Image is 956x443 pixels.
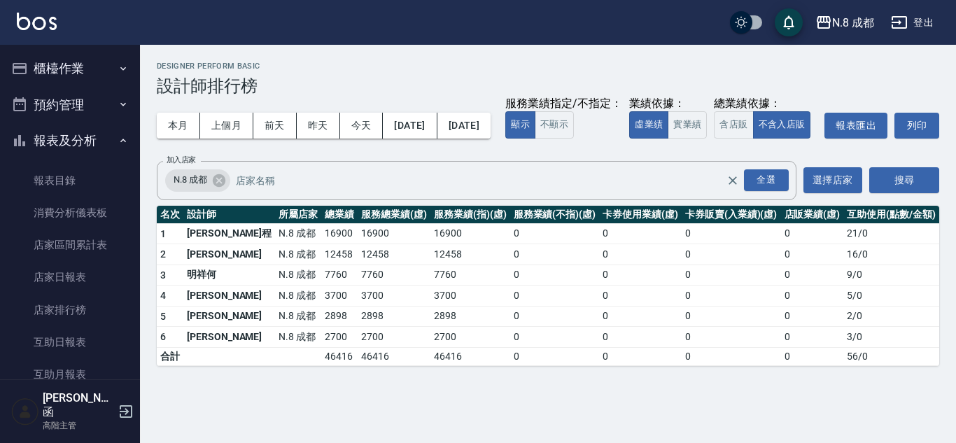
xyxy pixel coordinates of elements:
[682,223,781,244] td: 0
[167,155,196,165] label: 加入店家
[200,113,253,139] button: 上個月
[744,169,789,191] div: 全選
[358,347,430,365] td: 46416
[510,327,600,348] td: 0
[321,347,358,365] td: 46416
[275,265,321,286] td: N.8 成都
[165,169,230,192] div: N.8 成都
[599,223,682,244] td: 0
[437,113,491,139] button: [DATE]
[358,286,430,307] td: 3700
[183,265,275,286] td: 明祥何
[157,113,200,139] button: 本月
[157,206,939,366] table: a dense table
[253,113,297,139] button: 前天
[843,306,939,327] td: 2 / 0
[430,306,510,327] td: 2898
[17,13,57,30] img: Logo
[510,206,600,224] th: 服務業績(不指)(虛)
[714,97,817,111] div: 總業績依據：
[510,265,600,286] td: 0
[160,248,166,260] span: 2
[43,391,114,419] h5: [PERSON_NAME]函
[6,50,134,87] button: 櫃檯作業
[6,229,134,261] a: 店家區間累計表
[358,265,430,286] td: 7760
[781,223,844,244] td: 0
[714,111,753,139] button: 含店販
[383,113,437,139] button: [DATE]
[629,97,707,111] div: 業績依據：
[358,327,430,348] td: 2700
[781,206,844,224] th: 店販業績(虛)
[157,347,183,365] td: 合計
[183,206,275,224] th: 設計師
[43,419,114,432] p: 高階主管
[275,206,321,224] th: 所屬店家
[510,223,600,244] td: 0
[165,173,216,187] span: N.8 成都
[781,286,844,307] td: 0
[430,327,510,348] td: 2700
[668,111,707,139] button: 實業績
[157,62,939,71] h2: Designer Perform Basic
[781,347,844,365] td: 0
[160,228,166,239] span: 1
[275,327,321,348] td: N.8 成都
[682,265,781,286] td: 0
[6,294,134,326] a: 店家排行榜
[297,113,340,139] button: 昨天
[183,286,275,307] td: [PERSON_NAME]
[157,76,939,96] h3: 設計師排行榜
[321,306,358,327] td: 2898
[682,327,781,348] td: 0
[358,306,430,327] td: 2898
[682,286,781,307] td: 0
[321,265,358,286] td: 7760
[358,206,430,224] th: 服務總業績(虛)
[321,286,358,307] td: 3700
[510,286,600,307] td: 0
[781,306,844,327] td: 0
[723,171,743,190] button: Clear
[894,113,939,139] button: 列印
[803,167,862,193] button: 選擇店家
[599,306,682,327] td: 0
[160,331,166,342] span: 6
[599,286,682,307] td: 0
[430,223,510,244] td: 16900
[160,290,166,301] span: 4
[869,167,939,193] button: 搜尋
[843,347,939,365] td: 56 / 0
[183,306,275,327] td: [PERSON_NAME]
[843,244,939,265] td: 16 / 0
[505,97,622,111] div: 服務業績指定/不指定：
[232,168,751,192] input: 店家名稱
[682,206,781,224] th: 卡券販賣(入業績)(虛)
[843,286,939,307] td: 5 / 0
[430,206,510,224] th: 服務業績(指)(虛)
[430,265,510,286] td: 7760
[321,206,358,224] th: 總業績
[843,206,939,224] th: 互助使用(點數/金額)
[183,327,275,348] td: [PERSON_NAME]
[321,244,358,265] td: 12458
[885,10,939,36] button: 登出
[6,122,134,159] button: 報表及分析
[340,113,384,139] button: 今天
[682,306,781,327] td: 0
[358,223,430,244] td: 16900
[6,261,134,293] a: 店家日報表
[275,223,321,244] td: N.8 成都
[6,358,134,391] a: 互助月報表
[781,265,844,286] td: 0
[160,269,166,281] span: 3
[505,111,535,139] button: 顯示
[682,347,781,365] td: 0
[843,327,939,348] td: 3 / 0
[6,197,134,229] a: 消費分析儀表板
[599,206,682,224] th: 卡券使用業績(虛)
[275,244,321,265] td: N.8 成都
[599,327,682,348] td: 0
[682,244,781,265] td: 0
